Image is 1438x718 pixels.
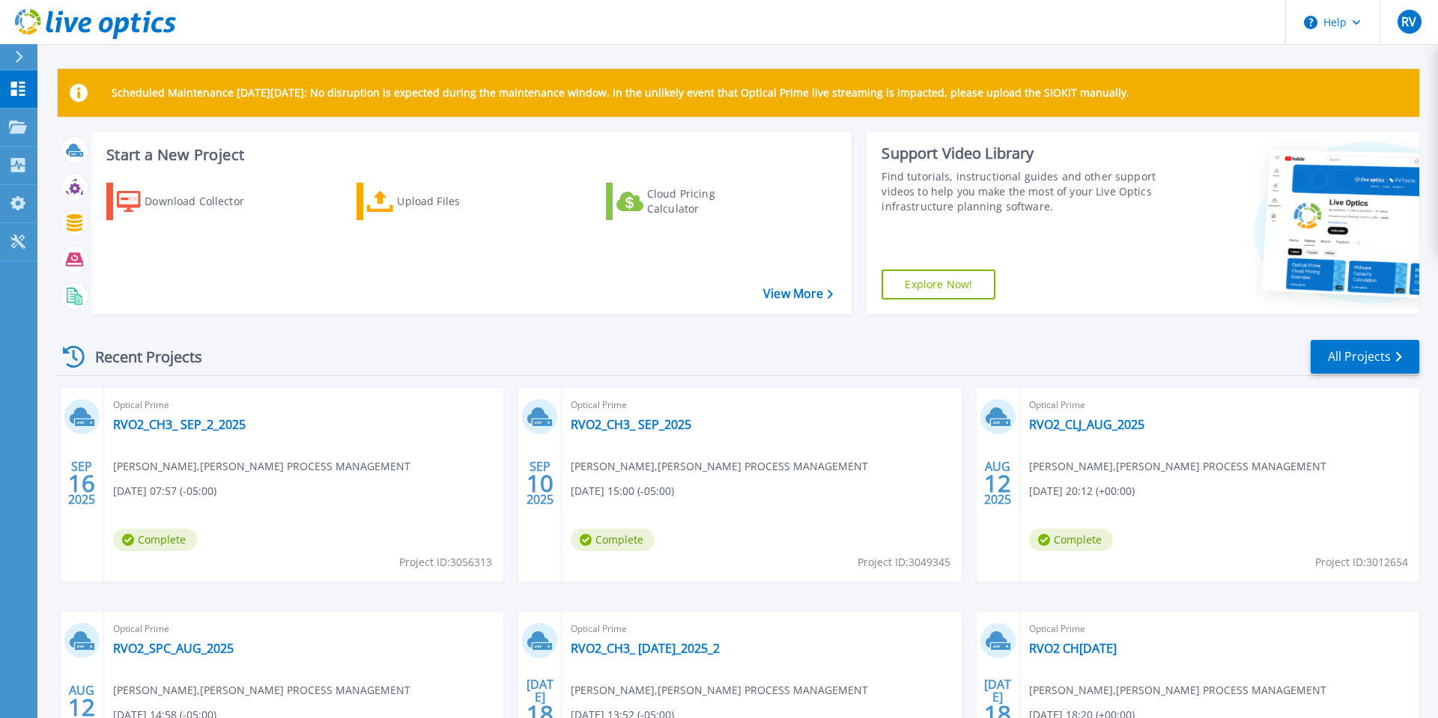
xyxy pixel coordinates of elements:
[113,417,246,432] a: RVO2_CH3_ SEP_2_2025
[67,456,96,511] div: SEP 2025
[113,529,197,551] span: Complete
[571,641,720,656] a: RVO2_CH3_ [DATE]_2025_2
[58,338,222,375] div: Recent Projects
[606,183,773,220] a: Cloud Pricing Calculator
[984,477,1011,490] span: 12
[397,186,517,216] div: Upload Files
[1029,529,1113,551] span: Complete
[882,270,995,299] a: Explore Now!
[112,87,1129,99] p: Scheduled Maintenance [DATE][DATE]: No disruption is expected during the maintenance window. In t...
[1029,621,1410,637] span: Optical Prime
[526,456,554,511] div: SEP 2025
[113,621,494,637] span: Optical Prime
[113,682,410,699] span: [PERSON_NAME] , [PERSON_NAME] PROCESS MANAGEMENT
[983,456,1012,511] div: AUG 2025
[882,144,1163,163] div: Support Video Library
[113,458,410,475] span: [PERSON_NAME] , [PERSON_NAME] PROCESS MANAGEMENT
[571,458,868,475] span: [PERSON_NAME] , [PERSON_NAME] PROCESS MANAGEMENT
[1029,682,1326,699] span: [PERSON_NAME] , [PERSON_NAME] PROCESS MANAGEMENT
[527,477,553,490] span: 10
[571,417,691,432] a: RVO2_CH3_ SEP_2025
[858,554,950,571] span: Project ID: 3049345
[106,183,273,220] a: Download Collector
[1029,458,1326,475] span: [PERSON_NAME] , [PERSON_NAME] PROCESS MANAGEMENT
[1311,340,1419,374] a: All Projects
[399,554,492,571] span: Project ID: 3056313
[647,186,767,216] div: Cloud Pricing Calculator
[357,183,524,220] a: Upload Files
[68,477,95,490] span: 16
[1315,554,1408,571] span: Project ID: 3012654
[1029,483,1135,499] span: [DATE] 20:12 (+00:00)
[113,483,216,499] span: [DATE] 07:57 (-05:00)
[145,186,264,216] div: Download Collector
[571,621,952,637] span: Optical Prime
[571,682,868,699] span: [PERSON_NAME] , [PERSON_NAME] PROCESS MANAGEMENT
[1029,641,1117,656] a: RVO2 CH[DATE]
[106,147,833,163] h3: Start a New Project
[882,169,1163,214] div: Find tutorials, instructional guides and other support videos to help you make the most of your L...
[1029,417,1144,432] a: RVO2_CLJ_AUG_2025
[571,529,655,551] span: Complete
[113,397,494,413] span: Optical Prime
[571,397,952,413] span: Optical Prime
[1401,16,1416,28] span: RV
[113,641,234,656] a: RVO2_SPC_AUG_2025
[763,287,833,301] a: View More
[1029,397,1410,413] span: Optical Prime
[68,701,95,714] span: 12
[571,483,674,499] span: [DATE] 15:00 (-05:00)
